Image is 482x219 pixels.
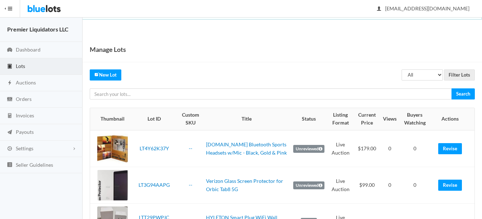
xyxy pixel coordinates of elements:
span: Orders [16,96,32,102]
input: Filter Lots [444,69,475,81]
td: $179.00 [354,130,380,167]
ion-icon: flash [6,80,13,87]
td: $99.00 [354,167,380,204]
span: Payouts [16,129,34,135]
a: createNew Lot [90,69,121,81]
td: 0 [399,167,430,204]
td: 0 [380,167,399,204]
th: Current Price [354,108,380,130]
input: Search your lots... [90,88,452,99]
th: Actions [430,108,474,130]
a: Revise [438,180,462,191]
strong: Premier Liquidators LLC [7,26,69,33]
th: Buyers Watching [399,108,430,130]
label: Unreviewed [293,181,324,189]
ion-icon: create [94,72,99,77]
ion-icon: cash [6,96,13,103]
th: Lot ID [131,108,178,130]
th: Custom SKU [178,108,203,130]
td: 0 [399,130,430,167]
a: LT4Y62K37Y [140,145,169,151]
a: -- [189,182,192,188]
th: Title [203,108,290,130]
span: Dashboard [16,47,41,53]
td: Live Auction [327,130,354,167]
a: Revise [438,143,462,154]
span: Settings [16,145,33,151]
span: Invoices [16,112,34,118]
td: 0 [380,130,399,167]
h1: Manage Lots [90,44,126,55]
ion-icon: calculator [6,113,13,120]
span: Auctions [16,79,36,86]
input: Search [451,88,475,99]
th: Views [380,108,399,130]
ion-icon: clipboard [6,63,13,70]
th: Status [290,108,327,130]
td: Live Auction [327,167,354,204]
ion-icon: person [375,6,383,13]
span: [EMAIL_ADDRESS][DOMAIN_NAME] [377,5,469,11]
th: Thumbnail [90,108,131,130]
a: Verizon Glass Screen Protector for Orbic Tab8 5G [206,178,283,192]
span: Lots [16,63,25,69]
th: Listing Format [327,108,354,130]
ion-icon: paper plane [6,129,13,136]
label: Unreviewed [293,145,324,153]
span: Seller Guidelines [16,162,53,168]
a: [DOMAIN_NAME] Bluetooth Sports Headsets w/Mic - Black, Gold & Pink [206,141,287,156]
ion-icon: list box [6,162,13,169]
a: -- [189,145,192,151]
ion-icon: cog [6,146,13,152]
ion-icon: speedometer [6,47,13,54]
a: LT3G94AAPG [139,182,170,188]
